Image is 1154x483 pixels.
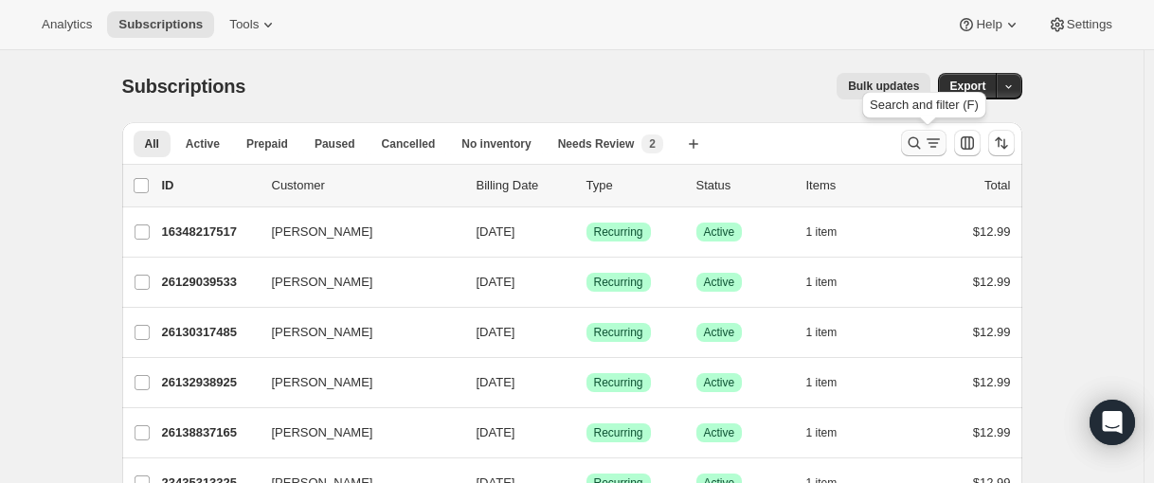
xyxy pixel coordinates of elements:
[988,130,1015,156] button: Sort the results
[973,425,1011,439] span: $12.99
[162,369,1011,396] div: 26132938925[PERSON_NAME][DATE]SuccessRecurringSuccessActive1 item$12.99
[678,131,709,157] button: Create new view
[261,367,450,398] button: [PERSON_NAME]
[837,73,930,99] button: Bulk updates
[949,79,985,94] span: Export
[477,325,515,339] span: [DATE]
[162,373,257,392] p: 26132938925
[1067,17,1112,32] span: Settings
[594,425,643,440] span: Recurring
[704,275,735,290] span: Active
[704,325,735,340] span: Active
[806,275,838,290] span: 1 item
[806,420,858,446] button: 1 item
[42,17,92,32] span: Analytics
[649,136,656,152] span: 2
[806,325,838,340] span: 1 item
[946,11,1032,38] button: Help
[186,136,220,152] span: Active
[162,420,1011,446] div: 26138837165[PERSON_NAME][DATE]SuccessRecurringSuccessActive1 item$12.99
[806,369,858,396] button: 1 item
[315,136,355,152] span: Paused
[477,275,515,289] span: [DATE]
[272,223,373,241] span: [PERSON_NAME]
[218,11,289,38] button: Tools
[382,136,436,152] span: Cancelled
[1037,11,1124,38] button: Settings
[558,136,635,152] span: Needs Review
[162,219,1011,245] div: 16348217517[PERSON_NAME][DATE]SuccessRecurringSuccessActive1 item$12.99
[973,224,1011,239] span: $12.99
[261,418,450,448] button: [PERSON_NAME]
[594,325,643,340] span: Recurring
[272,273,373,292] span: [PERSON_NAME]
[246,136,288,152] span: Prepaid
[162,323,257,342] p: 26130317485
[107,11,214,38] button: Subscriptions
[461,136,531,152] span: No inventory
[973,375,1011,389] span: $12.99
[806,319,858,346] button: 1 item
[162,176,257,195] p: ID
[477,224,515,239] span: [DATE]
[973,275,1011,289] span: $12.99
[806,224,838,240] span: 1 item
[261,317,450,348] button: [PERSON_NAME]
[1090,400,1135,445] div: Open Intercom Messenger
[118,17,203,32] span: Subscriptions
[594,224,643,240] span: Recurring
[806,269,858,295] button: 1 item
[145,136,159,152] span: All
[696,176,791,195] p: Status
[938,73,997,99] button: Export
[162,319,1011,346] div: 26130317485[PERSON_NAME][DATE]SuccessRecurringSuccessActive1 item$12.99
[976,17,1001,32] span: Help
[806,375,838,390] span: 1 item
[586,176,681,195] div: Type
[806,425,838,440] span: 1 item
[704,425,735,440] span: Active
[162,423,257,442] p: 26138837165
[272,423,373,442] span: [PERSON_NAME]
[162,176,1011,195] div: IDCustomerBilling DateTypeStatusItemsTotal
[30,11,103,38] button: Analytics
[954,130,981,156] button: Customize table column order and visibility
[594,275,643,290] span: Recurring
[261,267,450,297] button: [PERSON_NAME]
[704,224,735,240] span: Active
[272,176,461,195] p: Customer
[477,375,515,389] span: [DATE]
[973,325,1011,339] span: $12.99
[229,17,259,32] span: Tools
[162,223,257,241] p: 16348217517
[477,425,515,439] span: [DATE]
[984,176,1010,195] p: Total
[122,76,246,97] span: Subscriptions
[901,130,947,156] button: Search and filter results
[272,373,373,392] span: [PERSON_NAME]
[162,269,1011,295] div: 26129039533[PERSON_NAME][DATE]SuccessRecurringSuccessActive1 item$12.99
[594,375,643,390] span: Recurring
[261,217,450,247] button: [PERSON_NAME]
[162,273,257,292] p: 26129039533
[477,176,571,195] p: Billing Date
[806,219,858,245] button: 1 item
[272,323,373,342] span: [PERSON_NAME]
[848,79,919,94] span: Bulk updates
[806,176,901,195] div: Items
[704,375,735,390] span: Active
